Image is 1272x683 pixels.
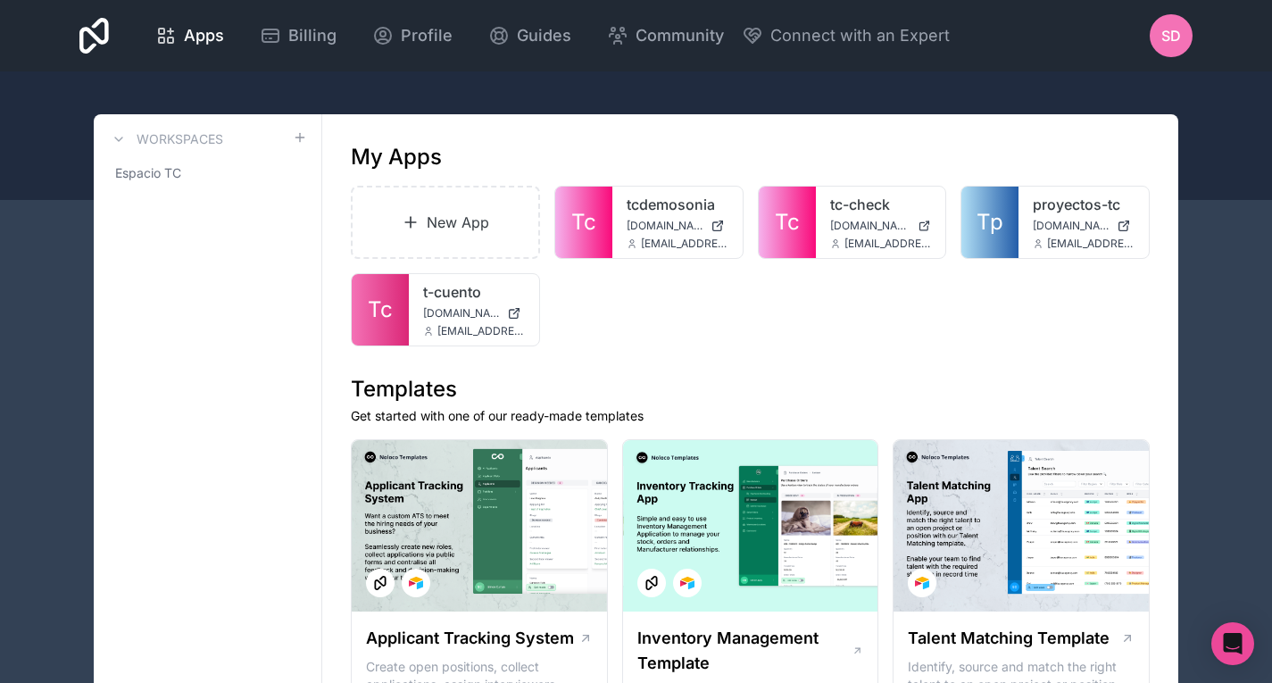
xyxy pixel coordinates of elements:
img: Airtable Logo [680,576,694,590]
span: [DOMAIN_NAME] [627,219,703,233]
a: Billing [245,16,351,55]
a: Community [593,16,738,55]
div: Open Intercom Messenger [1211,622,1254,665]
a: [DOMAIN_NAME] [627,219,728,233]
span: Tc [368,296,393,324]
a: Workspaces [108,129,223,150]
a: Tp [961,187,1018,258]
img: Airtable Logo [409,576,423,590]
button: Connect with an Expert [742,23,950,48]
a: [DOMAIN_NAME] [1033,219,1135,233]
a: New App [351,186,540,259]
span: Espacio TC [115,164,181,182]
a: Tc [759,187,816,258]
h1: Applicant Tracking System [366,626,574,651]
a: Profile [358,16,467,55]
span: Profile [401,23,453,48]
span: Tp [977,208,1003,237]
span: [EMAIL_ADDRESS][DOMAIN_NAME] [437,324,525,338]
span: Connect with an Expert [770,23,950,48]
a: t-cuento [423,281,525,303]
a: [DOMAIN_NAME] [423,306,525,321]
span: [DOMAIN_NAME] [423,306,500,321]
a: tcdemosonia [627,194,728,215]
a: Guides [474,16,586,55]
span: Tc [571,208,596,237]
span: [DOMAIN_NAME] [1033,219,1110,233]
span: Guides [517,23,571,48]
span: [EMAIL_ADDRESS][DOMAIN_NAME] [844,237,932,251]
span: [EMAIL_ADDRESS][DOMAIN_NAME] [1047,237,1135,251]
span: [DOMAIN_NAME] [830,219,911,233]
h1: My Apps [351,143,442,171]
img: Airtable Logo [915,576,929,590]
a: Tc [555,187,612,258]
h1: Inventory Management Template [637,626,852,676]
h3: Workspaces [137,130,223,148]
a: Espacio TC [108,157,307,189]
span: Tc [775,208,800,237]
span: Community [636,23,724,48]
span: Apps [184,23,224,48]
a: proyectos-tc [1033,194,1135,215]
a: Apps [141,16,238,55]
h1: Templates [351,375,1150,404]
a: Tc [352,274,409,346]
span: [EMAIL_ADDRESS][DOMAIN_NAME] [641,237,728,251]
a: [DOMAIN_NAME] [830,219,932,233]
p: Get started with one of our ready-made templates [351,407,1150,425]
a: tc-check [830,194,932,215]
h1: Talent Matching Template [908,626,1110,651]
span: SD [1161,25,1181,46]
span: Billing [288,23,337,48]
